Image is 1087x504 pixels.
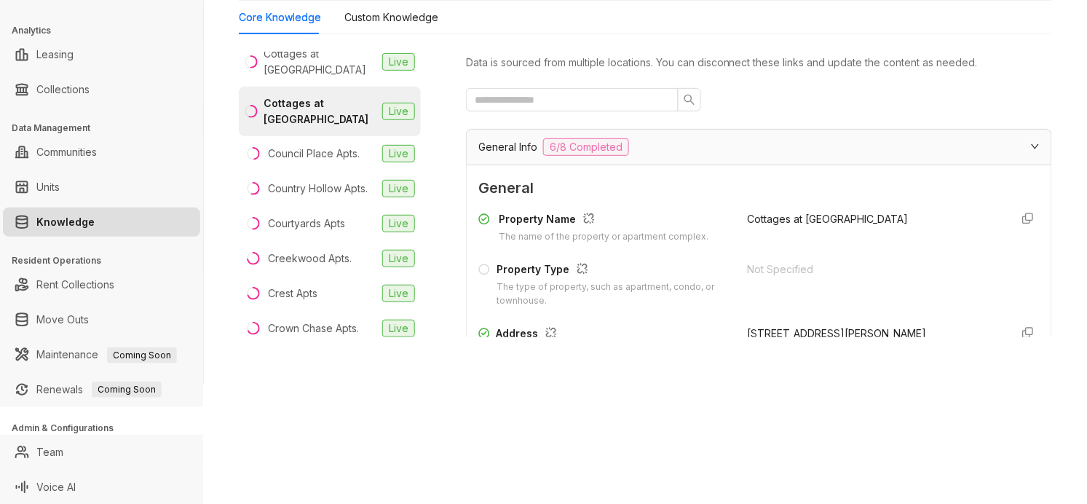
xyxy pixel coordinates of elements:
[107,347,177,363] span: Coming Soon
[382,215,415,232] span: Live
[3,138,200,167] li: Communities
[36,270,114,299] a: Rent Collections
[3,473,200,502] li: Voice AI
[268,251,352,267] div: Creekwood Apts.
[382,285,415,302] span: Live
[684,94,695,106] span: search
[382,53,415,71] span: Live
[12,24,203,37] h3: Analytics
[382,145,415,162] span: Live
[344,9,438,25] div: Custom Knowledge
[467,130,1051,165] div: General Info6/8 Completed
[496,326,730,344] div: Address
[499,230,708,244] div: The name of the property or apartment complex.
[3,438,200,467] li: Team
[264,46,376,78] div: Cottages at [GEOGRAPHIC_DATA]
[12,122,203,135] h3: Data Management
[36,305,89,334] a: Move Outs
[12,422,203,435] h3: Admin & Configurations
[3,208,200,237] li: Knowledge
[747,261,998,277] div: Not Specified
[3,305,200,334] li: Move Outs
[268,216,345,232] div: Courtyards Apts
[478,139,537,155] span: General Info
[36,438,63,467] a: Team
[466,55,1052,71] div: Data is sourced from multiple locations. You can disconnect these links and update the content as...
[499,211,708,230] div: Property Name
[36,75,90,104] a: Collections
[382,180,415,197] span: Live
[497,261,730,280] div: Property Type
[3,173,200,202] li: Units
[747,326,998,358] div: [STREET_ADDRESS][PERSON_NAME][PERSON_NAME]
[268,146,360,162] div: Council Place Apts.
[3,340,200,369] li: Maintenance
[543,138,629,156] span: 6/8 Completed
[36,473,76,502] a: Voice AI
[268,181,368,197] div: Country Hollow Apts.
[382,103,415,120] span: Live
[264,95,376,127] div: Cottages at [GEOGRAPHIC_DATA]
[36,208,95,237] a: Knowledge
[268,320,359,336] div: Crown Chase Apts.
[3,75,200,104] li: Collections
[12,254,203,267] h3: Resident Operations
[382,320,415,337] span: Live
[3,375,200,404] li: Renewals
[497,280,730,308] div: The type of property, such as apartment, condo, or townhouse.
[36,138,97,167] a: Communities
[92,382,162,398] span: Coming Soon
[382,250,415,267] span: Live
[747,213,908,225] span: Cottages at [GEOGRAPHIC_DATA]
[3,270,200,299] li: Rent Collections
[1031,142,1040,151] span: expanded
[478,177,1040,200] span: General
[36,173,60,202] a: Units
[36,40,74,69] a: Leasing
[268,286,317,302] div: Crest Apts
[3,40,200,69] li: Leasing
[239,9,321,25] div: Core Knowledge
[36,375,162,404] a: RenewalsComing Soon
